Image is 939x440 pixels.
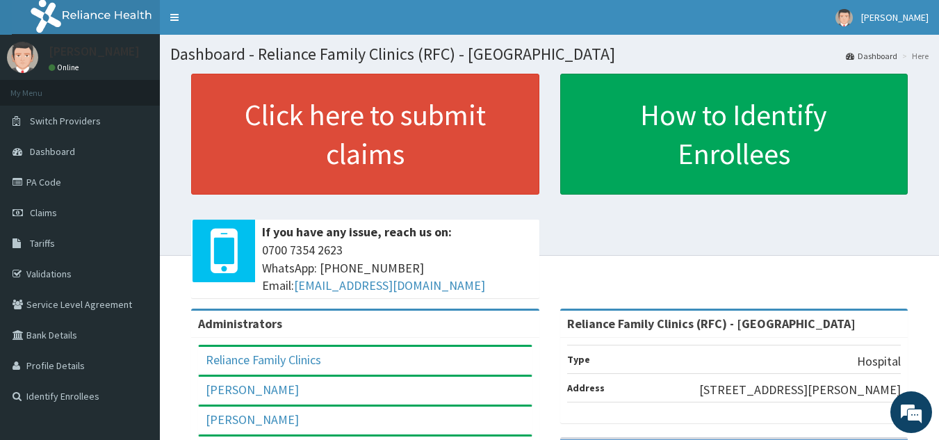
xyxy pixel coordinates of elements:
a: [EMAIL_ADDRESS][DOMAIN_NAME] [294,277,485,293]
b: Address [567,382,605,394]
a: [PERSON_NAME] [206,412,299,427]
p: [STREET_ADDRESS][PERSON_NAME] [699,381,901,399]
span: [PERSON_NAME] [861,11,929,24]
li: Here [899,50,929,62]
span: Claims [30,206,57,219]
img: User Image [7,42,38,73]
b: If you have any issue, reach us on: [262,224,452,240]
strong: Reliance Family Clinics (RFC) - [GEOGRAPHIC_DATA] [567,316,856,332]
h1: Dashboard - Reliance Family Clinics (RFC) - [GEOGRAPHIC_DATA] [170,45,929,63]
a: How to Identify Enrollees [560,74,908,195]
b: Administrators [198,316,282,332]
span: 0700 7354 2623 WhatsApp: [PHONE_NUMBER] Email: [262,241,532,295]
a: Online [49,63,82,72]
a: Reliance Family Clinics [206,352,321,368]
p: [PERSON_NAME] [49,45,140,58]
b: Type [567,353,590,366]
span: Tariffs [30,237,55,250]
a: Click here to submit claims [191,74,539,195]
a: Dashboard [846,50,897,62]
a: [PERSON_NAME] [206,382,299,398]
span: Switch Providers [30,115,101,127]
span: Dashboard [30,145,75,158]
img: User Image [835,9,853,26]
p: Hospital [857,352,901,370]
